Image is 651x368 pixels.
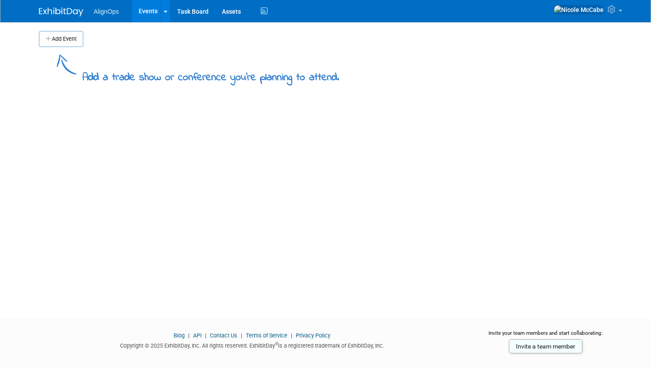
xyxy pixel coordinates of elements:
span: | [289,332,294,339]
span: | [203,332,209,339]
span: | [186,332,192,339]
div: Add a trade show or conference you're planning to attend. [82,64,339,85]
a: API [193,332,201,339]
a: Blog [174,332,185,339]
a: Contact Us [210,332,237,339]
span: AlignOps [94,8,119,15]
div: Copyright © 2025 ExhibitDay, Inc. All rights reserved. ExhibitDay is a registered trademark of Ex... [39,340,466,350]
img: Nicole McCabe [554,5,604,15]
a: Terms of Service [246,332,287,339]
span: | [239,332,244,339]
a: Invite a team member [509,339,582,353]
a: Privacy Policy [296,332,330,339]
button: Add Event [39,31,83,47]
div: Invite your team members and start collaborating: [479,329,612,343]
img: ExhibitDay [39,8,83,16]
sup: ® [275,341,278,346]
